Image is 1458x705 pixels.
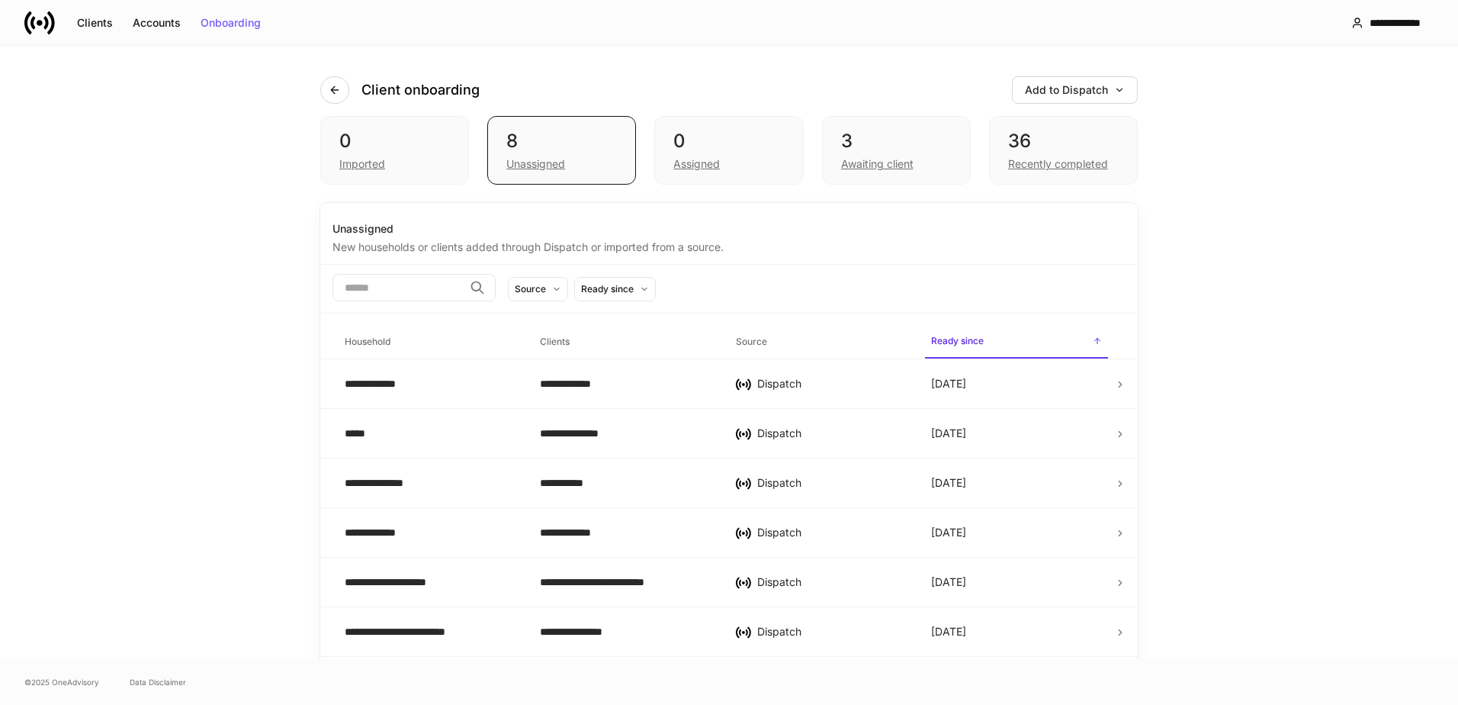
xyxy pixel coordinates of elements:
[332,237,1126,255] div: New households or clients added through Dispatch or imported from a source.
[339,156,385,172] div: Imported
[506,129,617,153] div: 8
[487,116,636,185] div: 8Unassigned
[931,624,966,639] p: [DATE]
[581,282,634,296] div: Ready since
[515,282,546,296] div: Source
[191,11,271,35] button: Onboarding
[931,575,966,590] p: [DATE]
[320,116,469,185] div: 0Imported
[931,333,984,348] h6: Ready since
[1008,129,1119,153] div: 36
[1012,76,1138,104] button: Add to Dispatch
[77,18,113,28] div: Clients
[757,376,907,391] div: Dispatch
[989,116,1138,185] div: 36Recently completed
[123,11,191,35] button: Accounts
[534,327,717,358] span: Clients
[736,334,767,349] h6: Source
[1008,156,1108,172] div: Recently completed
[508,277,568,301] button: Source
[130,676,186,688] a: Data Disclaimer
[345,334,390,349] h6: Household
[133,18,181,28] div: Accounts
[506,156,565,172] div: Unassigned
[931,426,966,441] p: [DATE]
[673,129,784,153] div: 0
[201,18,261,28] div: Onboarding
[673,156,720,172] div: Assigned
[757,525,907,540] div: Dispatch
[757,426,907,441] div: Dispatch
[332,221,1126,237] div: Unassigned
[1025,85,1125,95] div: Add to Dispatch
[931,525,966,540] p: [DATE]
[24,676,99,688] span: © 2025 OneAdvisory
[339,327,522,358] span: Household
[574,277,656,301] button: Ready since
[841,156,914,172] div: Awaiting client
[361,81,480,99] h4: Client onboarding
[757,475,907,491] div: Dispatch
[730,327,913,358] span: Source
[339,129,450,153] div: 0
[67,11,123,35] button: Clients
[841,129,952,153] div: 3
[822,116,971,185] div: 3Awaiting client
[757,624,907,639] div: Dispatch
[540,334,570,349] h6: Clients
[654,116,803,185] div: 0Assigned
[757,575,907,590] div: Dispatch
[931,475,966,491] p: [DATE]
[931,376,966,391] p: [DATE]
[925,326,1108,359] span: Ready since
